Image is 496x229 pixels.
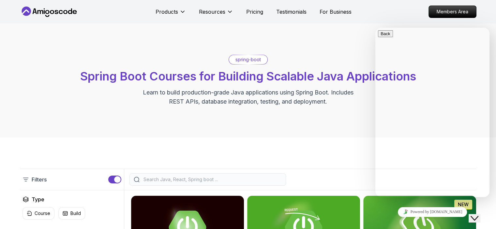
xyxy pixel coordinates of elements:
button: Products [156,8,186,21]
h2: Type [32,195,44,203]
p: Resources [199,8,225,16]
input: Search Java, React, Spring boot ... [142,176,282,183]
iframe: chat widget [375,28,489,197]
p: Filters [32,176,47,183]
p: spring-boot [235,56,261,63]
p: Course [35,210,50,217]
button: Resources [199,8,233,21]
a: Members Area [428,6,476,18]
a: Pricing [246,8,263,16]
p: Learn to build production-grade Java applications using Spring Boot. Includes REST APIs, database... [139,88,358,106]
a: Testimonials [276,8,307,16]
p: Build [70,210,81,217]
p: NEW [458,201,469,208]
button: Build [58,207,85,220]
iframe: chat widget [469,203,489,222]
iframe: chat widget [375,205,489,219]
p: Products [156,8,178,16]
button: Course [23,207,54,220]
span: Spring Boot Courses for Building Scalable Java Applications [80,69,416,83]
a: For Business [320,8,352,16]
